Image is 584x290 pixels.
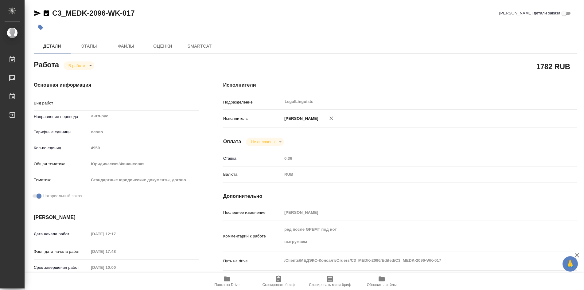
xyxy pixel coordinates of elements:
[282,116,318,122] p: [PERSON_NAME]
[43,10,50,17] button: Скопировать ссылку
[37,42,67,50] span: Детали
[89,175,199,185] div: Стандартные юридические документы, договоры, уставы
[34,265,89,271] p: Срок завершения работ
[89,143,199,152] input: Пустое поле
[34,231,89,237] p: Дата начала работ
[34,129,89,135] p: Тарифные единицы
[223,171,282,178] p: Валюта
[52,9,134,17] a: C3_MEDK-2096-WK-017
[223,81,577,89] h4: Исполнители
[148,42,177,50] span: Оценки
[536,61,570,72] h2: 1782 RUB
[34,249,89,255] p: Факт. дата начала работ
[43,193,82,199] span: Нотариальный заказ
[34,59,59,70] h2: Работа
[214,283,239,287] span: Папка на Drive
[282,255,548,266] textarea: /Clients/МЕДЭКС-Консалт/Orders/C3_MEDK-2096/Edited/C3_MEDK-2096-WK-017
[89,263,142,272] input: Пустое поле
[325,112,338,125] button: Удалить исполнителя
[282,224,548,247] textarea: ред после GPEMT под нот выгружаем
[356,273,407,290] button: Обновить файлы
[34,100,89,106] p: Вид работ
[282,208,548,217] input: Пустое поле
[246,138,284,146] div: В работе
[262,283,294,287] span: Скопировать бриф
[563,256,578,272] button: 🙏
[67,63,87,68] button: В работе
[89,229,142,238] input: Пустое поле
[185,42,214,50] span: SmartCat
[223,155,282,162] p: Ставка
[309,283,351,287] span: Скопировать мини-бриф
[34,21,47,34] button: Добавить тэг
[223,138,241,145] h4: Оплата
[223,193,577,200] h4: Дополнительно
[34,177,89,183] p: Тематика
[34,145,89,151] p: Кол-во единиц
[74,42,104,50] span: Этапы
[64,61,94,70] div: В работе
[34,161,89,167] p: Общая тематика
[499,10,560,16] span: [PERSON_NAME] детали заказа
[34,10,41,17] button: Скопировать ссылку для ЯМессенджера
[223,233,282,239] p: Комментарий к работе
[282,169,548,180] div: RUB
[565,257,575,270] span: 🙏
[89,127,199,137] div: слово
[282,154,548,163] input: Пустое поле
[367,283,397,287] span: Обновить файлы
[223,210,282,216] p: Последнее изменение
[89,159,199,169] div: Юридическая/Финансовая
[201,273,253,290] button: Папка на Drive
[34,114,89,120] p: Направление перевода
[223,258,282,264] p: Путь на drive
[253,273,304,290] button: Скопировать бриф
[223,116,282,122] p: Исполнитель
[34,81,199,89] h4: Основная информация
[34,214,199,221] h4: [PERSON_NAME]
[89,247,142,256] input: Пустое поле
[111,42,141,50] span: Файлы
[249,139,276,144] button: Не оплачена
[304,273,356,290] button: Скопировать мини-бриф
[223,99,282,105] p: Подразделение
